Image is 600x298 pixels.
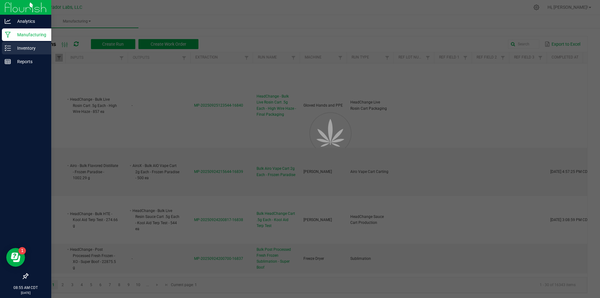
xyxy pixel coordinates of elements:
p: Analytics [11,18,48,25]
p: Inventory [11,44,48,52]
p: Reports [11,58,48,65]
inline-svg: Analytics [5,18,11,24]
iframe: Resource center unread badge [18,247,26,255]
inline-svg: Inventory [5,45,11,51]
p: Manufacturing [11,31,48,38]
inline-svg: Manufacturing [5,32,11,38]
iframe: Resource center [6,248,25,267]
inline-svg: Reports [5,58,11,65]
p: [DATE] [3,290,48,295]
p: 08:55 AM CDT [3,285,48,290]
